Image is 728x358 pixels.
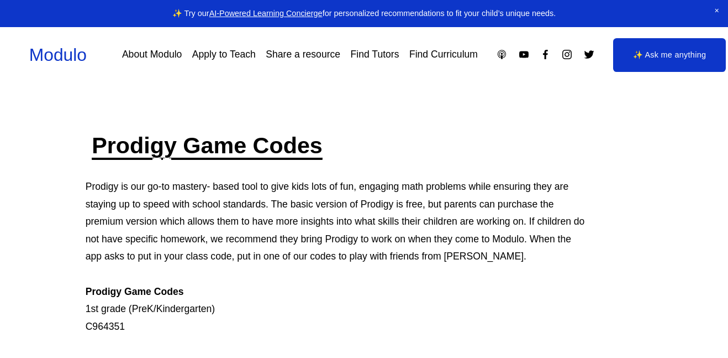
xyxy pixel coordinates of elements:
[29,45,87,65] a: Modulo
[192,45,256,64] a: Apply to Teach
[561,49,573,60] a: Instagram
[351,45,399,64] a: Find Tutors
[583,49,595,60] a: Twitter
[92,133,323,158] a: Prodigy Game Codes
[86,286,184,297] strong: Prodigy Game Codes
[86,178,587,336] p: Prodigy is our go-to mastery- based tool to give kids lots of fun, engaging math problems while e...
[122,45,182,64] a: About Modulo
[496,49,508,60] a: Apple Podcasts
[266,45,340,64] a: Share a resource
[409,45,478,64] a: Find Curriculum
[540,49,551,60] a: Facebook
[518,49,530,60] a: YouTube
[209,9,323,18] a: AI-Powered Learning Concierge
[613,38,726,71] a: ✨ Ask me anything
